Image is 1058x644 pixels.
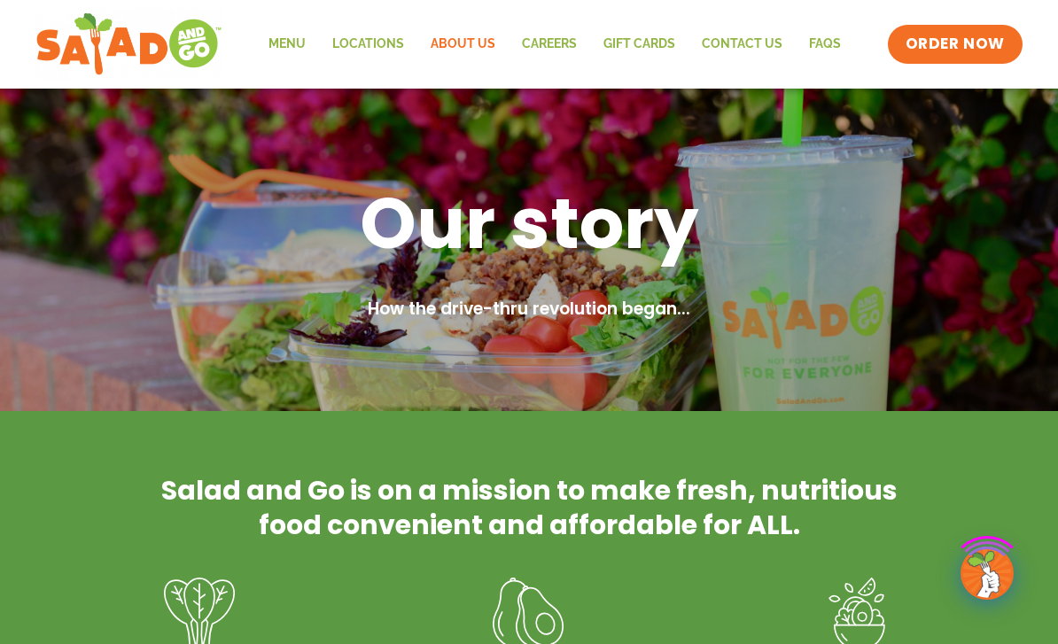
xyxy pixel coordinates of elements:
img: new-SAG-logo-768×292 [35,9,222,80]
a: FAQs [796,24,854,65]
a: Menu [255,24,319,65]
a: GIFT CARDS [590,24,688,65]
h2: Salad and Go is on a mission to make fresh, nutritious food convenient and affordable for ALL. [157,473,901,542]
nav: Menu [255,24,854,65]
h2: How the drive-thru revolution began... [68,297,990,322]
span: ORDER NOW [906,34,1005,55]
a: About Us [417,24,509,65]
a: Contact Us [688,24,796,65]
a: Careers [509,24,590,65]
a: ORDER NOW [888,25,1023,64]
a: Locations [319,24,417,65]
h1: Our story [68,177,990,269]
